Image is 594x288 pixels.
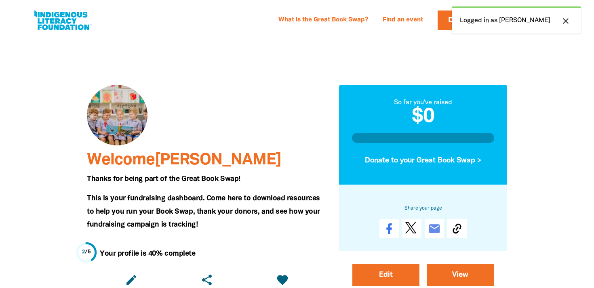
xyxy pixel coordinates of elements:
span: 2 [82,250,85,254]
button: Copy Link [447,219,467,238]
a: What is the Great Book Swap? [274,14,373,27]
a: Donate [438,11,489,30]
i: email [428,222,441,235]
h6: Share your page [352,204,494,212]
strong: Your profile is 40% complete [100,250,195,257]
span: This is your fundraising dashboard. Come here to download resources to help you run your Book Swa... [87,195,320,228]
span: Welcome [PERSON_NAME] [87,153,281,168]
div: Logged in as [PERSON_NAME] [452,6,581,34]
button: Donate to your Great Book Swap > [352,149,494,171]
i: favorite [276,273,289,286]
i: share [200,273,213,286]
a: email [425,219,444,238]
i: edit [125,273,138,286]
a: Share [379,219,399,238]
a: Post [402,219,421,238]
div: / 5 [82,248,91,256]
span: Thanks for being part of the Great Book Swap! [87,176,240,182]
a: Find an event [378,14,428,27]
div: So far you've raised [352,98,494,107]
a: Edit [352,264,419,286]
i: close [561,16,571,26]
h2: $0 [352,107,494,127]
button: close [558,16,573,26]
a: View [427,264,494,286]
